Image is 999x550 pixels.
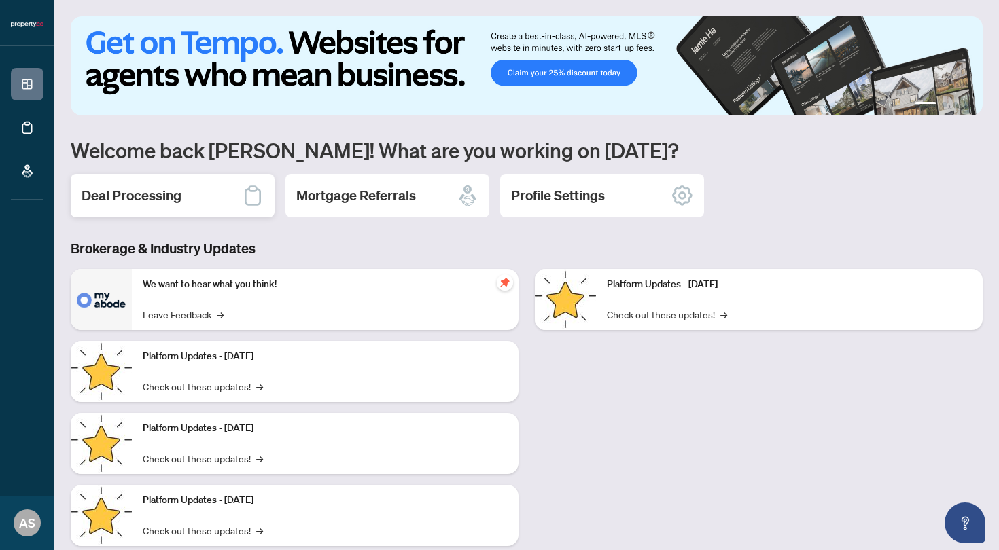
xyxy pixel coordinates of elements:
[535,269,596,330] img: Platform Updates - June 23, 2025
[71,485,132,546] img: Platform Updates - July 8, 2025
[71,239,983,258] h3: Brokerage & Industry Updates
[964,102,969,107] button: 4
[143,451,263,466] a: Check out these updates!→
[953,102,958,107] button: 3
[143,379,263,394] a: Check out these updates!→
[915,102,936,107] button: 1
[71,269,132,330] img: We want to hear what you think!
[143,493,508,508] p: Platform Updates - [DATE]
[607,307,727,322] a: Check out these updates!→
[82,186,181,205] h2: Deal Processing
[143,349,508,364] p: Platform Updates - [DATE]
[511,186,605,205] h2: Profile Settings
[71,413,132,474] img: Platform Updates - July 21, 2025
[720,307,727,322] span: →
[256,523,263,538] span: →
[256,379,263,394] span: →
[942,102,947,107] button: 2
[71,16,983,115] img: Slide 0
[296,186,416,205] h2: Mortgage Referrals
[143,277,508,292] p: We want to hear what you think!
[607,277,972,292] p: Platform Updates - [DATE]
[143,523,263,538] a: Check out these updates!→
[143,307,224,322] a: Leave Feedback→
[71,341,132,402] img: Platform Updates - September 16, 2025
[945,502,985,543] button: Open asap
[143,421,508,436] p: Platform Updates - [DATE]
[217,307,224,322] span: →
[497,274,513,291] span: pushpin
[256,451,263,466] span: →
[19,513,35,532] span: AS
[11,20,43,29] img: logo
[71,137,983,163] h1: Welcome back [PERSON_NAME]! What are you working on [DATE]?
